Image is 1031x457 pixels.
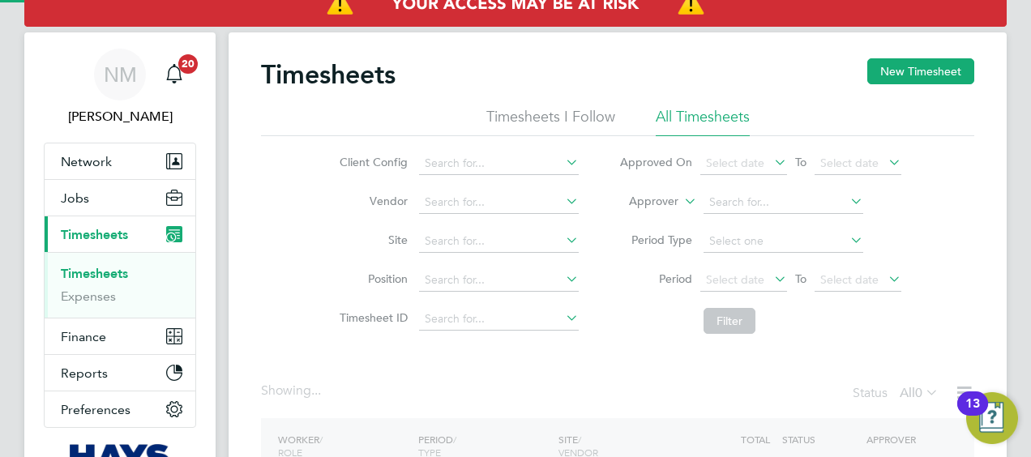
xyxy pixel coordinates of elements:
[158,49,190,100] a: 20
[335,310,408,325] label: Timesheet ID
[486,107,615,136] li: Timesheets I Follow
[335,233,408,247] label: Site
[44,49,196,126] a: NM[PERSON_NAME]
[61,190,89,206] span: Jobs
[820,156,879,170] span: Select date
[61,365,108,381] span: Reports
[178,54,198,74] span: 20
[45,216,195,252] button: Timesheets
[45,391,195,427] button: Preferences
[706,156,764,170] span: Select date
[656,107,750,136] li: All Timesheets
[605,194,678,210] label: Approver
[704,191,863,214] input: Search for...
[44,107,196,126] span: Nicholas Morgan
[704,308,755,334] button: Filter
[619,233,692,247] label: Period Type
[419,230,579,253] input: Search for...
[261,382,324,399] div: Showing
[419,191,579,214] input: Search for...
[915,385,922,401] span: 0
[335,271,408,286] label: Position
[853,382,942,405] div: Status
[790,152,811,173] span: To
[104,64,137,85] span: NM
[790,268,811,289] span: To
[335,155,408,169] label: Client Config
[419,308,579,331] input: Search for...
[619,155,692,169] label: Approved On
[335,194,408,208] label: Vendor
[619,271,692,286] label: Period
[867,58,974,84] button: New Timesheet
[61,154,112,169] span: Network
[261,58,396,91] h2: Timesheets
[45,180,195,216] button: Jobs
[61,266,128,281] a: Timesheets
[61,288,116,304] a: Expenses
[45,318,195,354] button: Finance
[45,252,195,318] div: Timesheets
[706,272,764,287] span: Select date
[820,272,879,287] span: Select date
[704,230,863,253] input: Select one
[419,152,579,175] input: Search for...
[45,143,195,179] button: Network
[965,404,980,425] div: 13
[311,382,321,399] span: ...
[966,392,1018,444] button: Open Resource Center, 13 new notifications
[419,269,579,292] input: Search for...
[61,329,106,344] span: Finance
[45,355,195,391] button: Reports
[61,402,130,417] span: Preferences
[900,385,939,401] label: All
[61,227,128,242] span: Timesheets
